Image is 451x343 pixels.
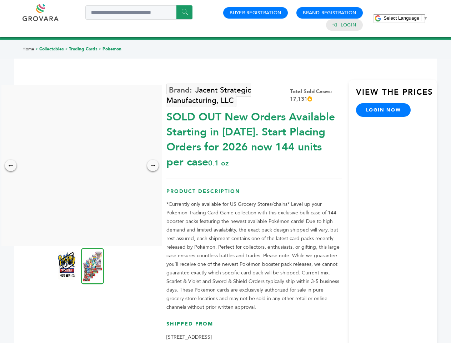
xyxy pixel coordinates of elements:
a: Buyer Registration [230,10,281,16]
div: SOLD OUT New Orders Available Starting in [DATE]. Start Placing Orders for 2026 now 144 units per... [166,106,342,170]
div: → [147,160,159,171]
a: Login [341,22,356,28]
a: Trading Cards [69,46,97,52]
img: *SOLD OUT* New Orders Available Starting in 2026. Start Placing Orders for 2026 now! 144 units pe... [58,251,76,280]
a: Home [22,46,34,52]
span: Select Language [384,15,419,21]
h3: Shipped From [166,320,342,333]
span: 0.1 oz [208,158,229,168]
a: Pokemon [102,46,121,52]
div: ← [5,160,16,171]
div: Total Sold Cases: 17,131 [290,88,342,103]
h3: View the Prices [356,87,437,103]
a: Collectables [39,46,64,52]
input: Search a product or brand... [85,5,192,20]
p: *Currently only available for US Grocery Stores/chains* Level up your Pokémon Trading Card Game c... [166,200,342,312]
span: > [65,46,68,52]
img: *SOLD OUT* New Orders Available Starting in 2026. Start Placing Orders for 2026 now! 144 units pe... [81,248,104,284]
span: > [99,46,101,52]
span: ▼ [423,15,428,21]
a: login now [356,103,411,117]
span: > [35,46,38,52]
a: Select Language​ [384,15,428,21]
a: Jacent Strategic Manufacturing, LLC [166,84,251,107]
a: Brand Registration [303,10,356,16]
h3: Product Description [166,188,342,200]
